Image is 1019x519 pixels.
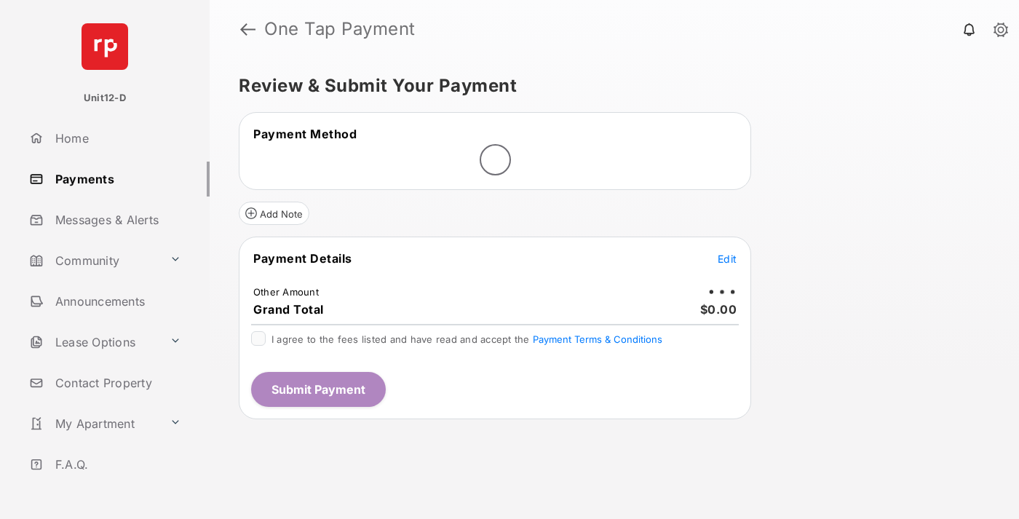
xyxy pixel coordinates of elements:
button: I agree to the fees listed and have read and accept the [533,333,662,345]
a: Community [23,243,164,278]
span: Grand Total [253,302,324,317]
p: Unit12-D [84,91,126,106]
a: Payments [23,162,210,197]
span: Payment Details [253,251,352,266]
button: Submit Payment [251,372,386,407]
a: My Apartment [23,406,164,441]
img: svg+xml;base64,PHN2ZyB4bWxucz0iaHR0cDovL3d3dy53My5vcmcvMjAwMC9zdmciIHdpZHRoPSI2NCIgaGVpZ2h0PSI2NC... [82,23,128,70]
a: Announcements [23,284,210,319]
a: Contact Property [23,365,210,400]
a: Lease Options [23,325,164,360]
a: Home [23,121,210,156]
td: Other Amount [253,285,320,298]
h5: Review & Submit Your Payment [239,77,978,95]
a: F.A.Q. [23,447,210,482]
span: Payment Method [253,127,357,141]
span: I agree to the fees listed and have read and accept the [271,333,662,345]
span: Edit [718,253,737,265]
button: Add Note [239,202,309,225]
button: Edit [718,251,737,266]
strong: One Tap Payment [264,20,416,38]
a: Messages & Alerts [23,202,210,237]
span: $0.00 [700,302,737,317]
